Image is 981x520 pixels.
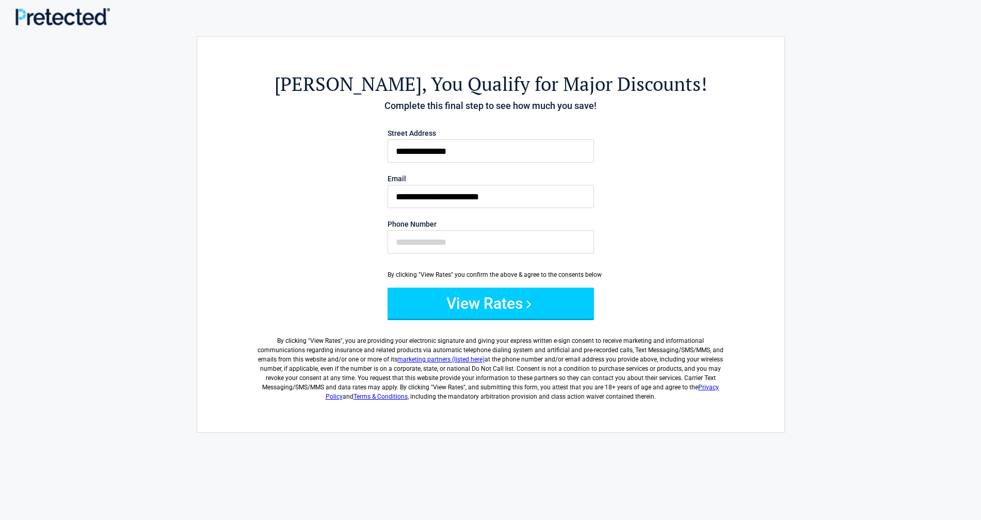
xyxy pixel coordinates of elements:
[254,99,728,113] h4: Complete this final step to see how much you save!
[388,130,594,137] label: Street Address
[388,220,594,228] label: Phone Number
[310,337,341,344] span: View Rates
[254,328,728,401] label: By clicking " ", you are providing your electronic signature and giving your express written e-si...
[388,270,594,279] div: By clicking "View Rates" you confirm the above & agree to the consents below
[353,393,408,400] a: Terms & Conditions
[15,8,110,25] img: Main Logo
[388,288,594,319] button: View Rates
[397,356,485,363] a: marketing partners (listed here)
[275,71,422,97] span: [PERSON_NAME]
[254,71,728,97] h2: , You Qualify for Major Discounts!
[388,175,594,182] label: Email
